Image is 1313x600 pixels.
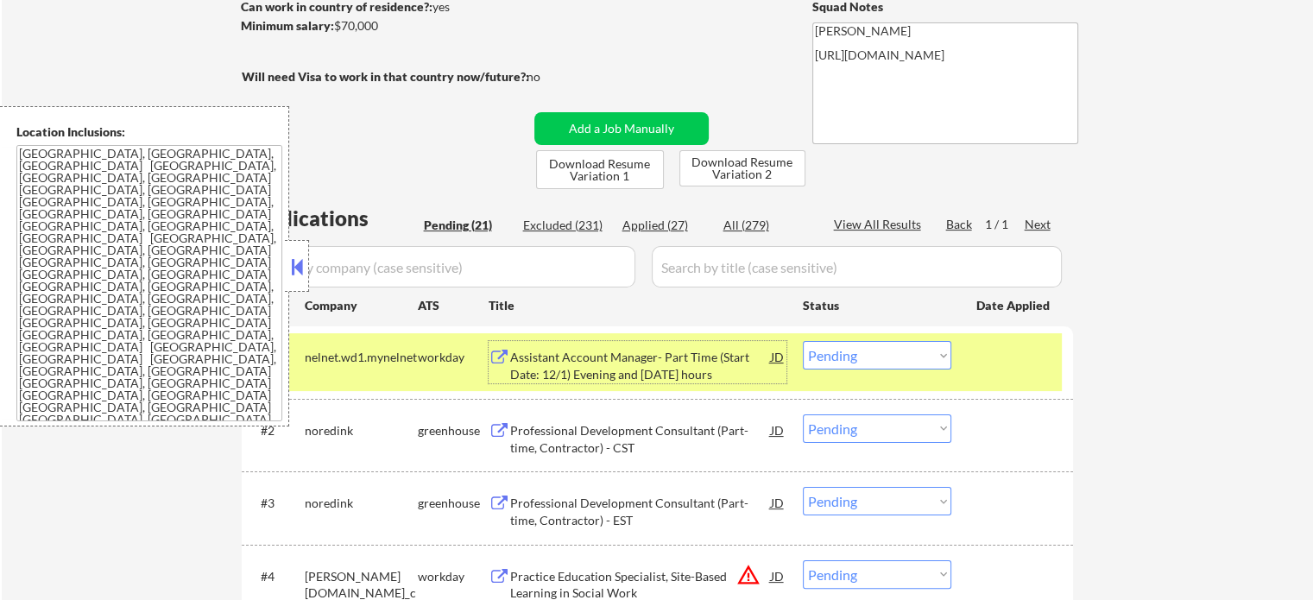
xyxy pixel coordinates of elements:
div: $70,000 [241,17,528,35]
input: Search by title (case sensitive) [652,246,1062,287]
div: Date Applied [976,297,1052,314]
div: workday [418,568,489,585]
strong: Will need Visa to work in that country now/future?: [242,69,529,84]
div: noredink [305,422,418,439]
div: #3 [261,495,291,512]
div: Back [946,216,974,233]
div: Pending (21) [424,217,510,234]
div: no [527,68,576,85]
button: Download Resume Variation 2 [679,150,805,186]
input: Search by company (case sensitive) [247,246,635,287]
div: Location Inclusions: [16,123,282,141]
div: workday [418,349,489,366]
div: JD [769,560,786,591]
div: Title [489,297,786,314]
div: Applications [247,208,418,229]
button: Download Resume Variation 1 [536,150,664,189]
div: Excluded (231) [523,217,609,234]
div: Next [1025,216,1052,233]
div: View All Results [834,216,926,233]
div: Assistant Account Manager- Part Time (Start Date: 12/1) Evening and [DATE] hours [510,349,771,382]
div: Status [803,289,951,320]
div: Professional Development Consultant (Part-time, Contractor) - CST [510,422,771,456]
div: greenhouse [418,495,489,512]
div: All (279) [723,217,810,234]
strong: Minimum salary: [241,18,334,33]
div: #2 [261,422,291,439]
div: nelnet.wd1.mynelnet [305,349,418,366]
div: noredink [305,495,418,512]
div: 1 / 1 [985,216,1025,233]
div: Company [305,297,418,314]
div: JD [769,414,786,445]
div: ATS [418,297,489,314]
button: Add a Job Manually [534,112,709,145]
button: warning_amber [736,563,761,587]
div: JD [769,341,786,372]
div: greenhouse [418,422,489,439]
div: Applied (27) [622,217,709,234]
div: Professional Development Consultant (Part-time, Contractor) - EST [510,495,771,528]
div: JD [769,487,786,518]
div: #4 [261,568,291,585]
